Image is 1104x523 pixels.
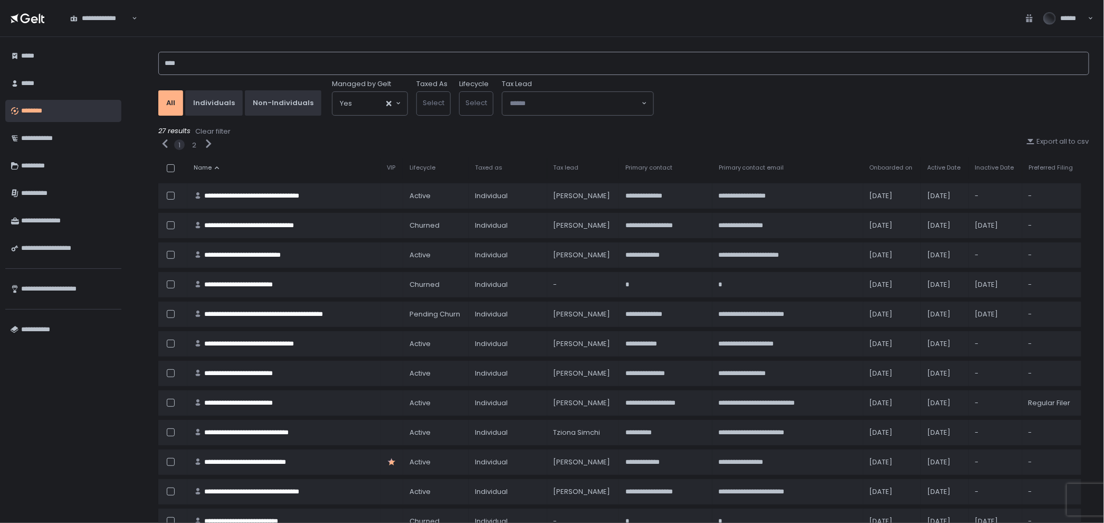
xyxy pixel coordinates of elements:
[554,280,613,289] div: -
[510,98,641,109] input: Search for option
[1029,339,1075,349] div: -
[554,339,613,349] div: [PERSON_NAME]
[975,457,1016,467] div: -
[554,221,613,230] div: [PERSON_NAME]
[870,398,915,408] div: [DATE]
[410,428,431,437] span: active
[870,280,915,289] div: [DATE]
[130,13,131,24] input: Search for option
[475,310,540,319] div: Individual
[185,90,243,116] button: Individuals
[975,164,1014,172] span: Inactive Date
[1029,310,1075,319] div: -
[423,98,444,108] span: Select
[1029,164,1073,172] span: Preferred Filing
[475,339,540,349] div: Individual
[475,487,540,497] div: Individual
[410,369,431,378] span: active
[1029,428,1075,437] div: -
[352,98,385,109] input: Search for option
[475,250,540,260] div: Individual
[975,221,1016,230] div: [DATE]
[927,250,962,260] div: [DATE]
[166,98,175,108] div: All
[975,398,1016,408] div: -
[870,369,915,378] div: [DATE]
[475,164,502,172] span: Taxed as
[927,280,962,289] div: [DATE]
[1026,137,1089,146] button: Export all to csv
[410,310,460,319] span: pending Churn
[475,369,540,378] div: Individual
[192,141,196,150] button: 2
[975,428,1016,437] div: -
[927,339,962,349] div: [DATE]
[975,369,1016,378] div: -
[927,191,962,201] div: [DATE]
[870,339,915,349] div: [DATE]
[253,98,313,108] div: Non-Individuals
[927,428,962,437] div: [DATE]
[195,127,231,136] div: Clear filter
[719,164,784,172] span: Primary contact email
[178,141,180,150] button: 1
[340,98,352,109] span: Yes
[193,98,235,108] div: Individuals
[975,310,1016,319] div: [DATE]
[870,250,915,260] div: [DATE]
[975,339,1016,349] div: -
[410,457,431,467] span: active
[927,164,960,172] span: Active Date
[475,428,540,437] div: Individual
[927,310,962,319] div: [DATE]
[410,221,440,230] span: churned
[927,457,962,467] div: [DATE]
[410,280,440,289] span: churned
[1029,487,1075,497] div: -
[870,221,915,230] div: [DATE]
[410,487,431,497] span: active
[332,79,391,89] span: Managed by Gelt
[332,92,407,115] div: Search for option
[410,398,431,408] span: active
[63,7,137,29] div: Search for option
[410,339,431,349] span: active
[475,280,540,289] div: Individual
[158,126,1089,137] div: 27 results
[554,310,613,319] div: [PERSON_NAME]
[195,126,231,137] button: Clear filter
[1029,250,1075,260] div: -
[387,164,395,172] span: VIP
[502,79,532,89] span: Tax Lead
[975,280,1016,289] div: [DATE]
[870,191,915,201] div: [DATE]
[927,221,962,230] div: [DATE]
[554,457,613,467] div: [PERSON_NAME]
[1029,191,1075,201] div: -
[554,487,613,497] div: [PERSON_NAME]
[386,101,392,106] button: Clear Selected
[1029,457,1075,467] div: -
[1029,369,1075,378] div: -
[870,487,915,497] div: [DATE]
[927,398,962,408] div: [DATE]
[410,191,431,201] span: active
[1029,280,1075,289] div: -
[554,369,613,378] div: [PERSON_NAME]
[554,250,613,260] div: [PERSON_NAME]
[475,398,540,408] div: Individual
[245,90,321,116] button: Non-Individuals
[554,164,579,172] span: Tax lead
[475,221,540,230] div: Individual
[475,191,540,201] div: Individual
[975,487,1016,497] div: -
[1029,221,1075,230] div: -
[194,164,212,172] span: Name
[870,457,915,467] div: [DATE]
[475,457,540,467] div: Individual
[158,90,183,116] button: All
[465,98,487,108] span: Select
